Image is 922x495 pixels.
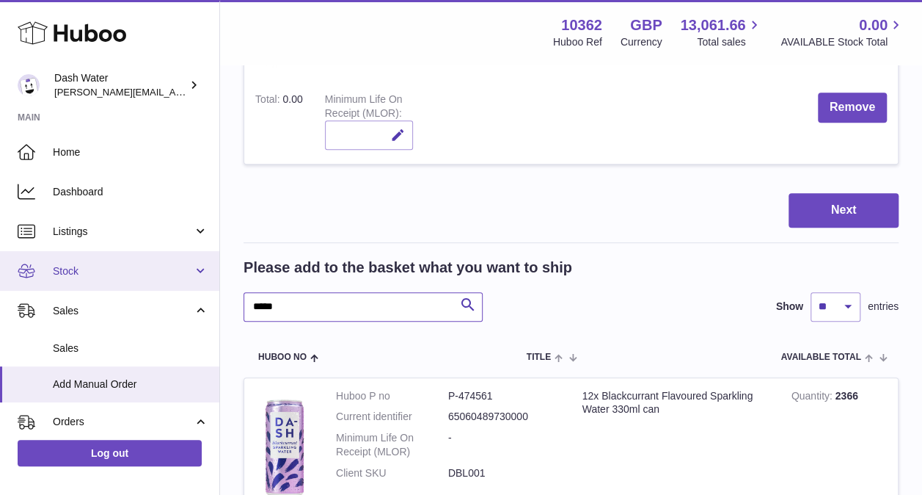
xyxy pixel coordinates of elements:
span: 0.00 [282,93,302,105]
img: james@dash-water.com [18,74,40,96]
span: Home [53,145,208,159]
dd: 65060489730000 [448,410,560,424]
label: Show [776,300,803,314]
span: Orders [53,415,193,429]
span: Sales [53,342,208,355]
span: 13,061.66 [680,15,745,35]
div: Currency [621,35,662,49]
dt: Current identifier [336,410,448,424]
strong: GBP [630,15,662,35]
dd: DBL001 [448,466,560,480]
button: Remove [818,93,887,123]
h2: Please add to the basket what you want to ship [244,258,572,278]
div: Dash Water [54,71,186,99]
span: 0.00 [859,15,888,35]
span: Add Manual Order [53,377,208,391]
label: Minimum Life On Receipt (MLOR) [325,93,403,123]
span: Sales [53,304,193,318]
span: entries [868,300,899,314]
dt: Client SKU [336,466,448,480]
strong: Quantity [791,390,835,405]
dd: - [448,431,560,459]
a: Log out [18,440,202,466]
span: Listings [53,225,193,239]
span: Stock [53,264,193,278]
label: Total [255,93,282,109]
button: Next [789,193,899,228]
a: 13,061.66 Total sales [680,15,762,49]
strong: 10362 [561,15,602,35]
span: Huboo no [258,353,307,362]
a: 0.00 AVAILABLE Stock Total [780,15,904,49]
span: Title [527,353,551,362]
dt: Huboo P no [336,389,448,403]
span: [PERSON_NAME][EMAIL_ADDRESS][DOMAIN_NAME] [54,86,294,98]
span: Dashboard [53,185,208,199]
dt: Minimum Life On Receipt (MLOR) [336,431,448,459]
dd: P-474561 [448,389,560,403]
span: Total sales [697,35,762,49]
div: Huboo Ref [553,35,602,49]
span: AVAILABLE Stock Total [780,35,904,49]
span: AVAILABLE Total [781,353,861,362]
